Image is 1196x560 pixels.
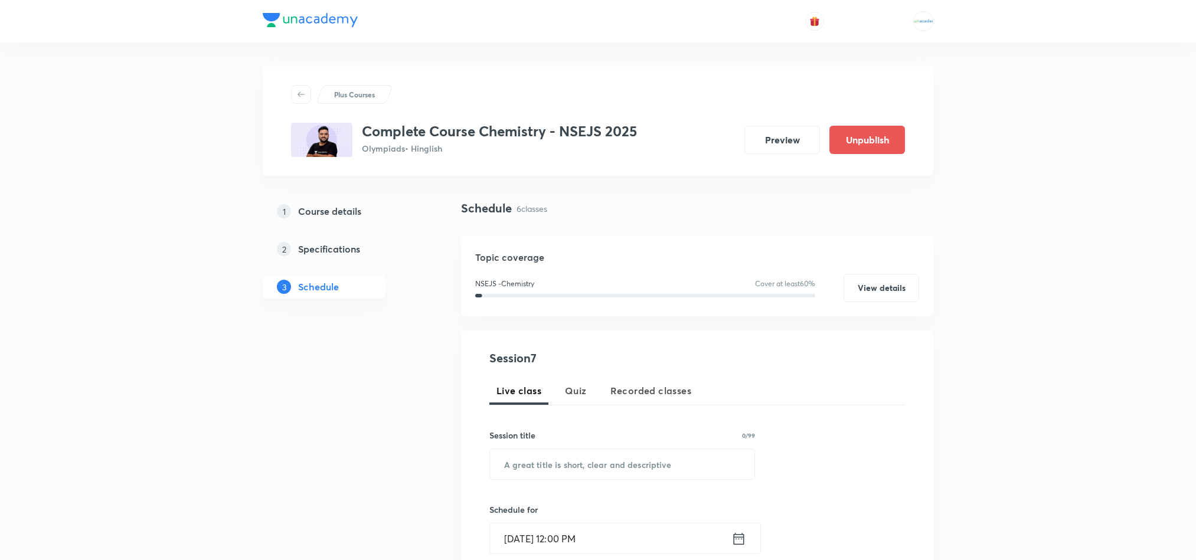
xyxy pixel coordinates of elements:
p: Plus Courses [334,89,375,100]
h3: Complete Course Chemistry - NSEJS 2025 [362,123,637,140]
h5: Schedule [298,280,339,294]
h4: Session 7 [489,349,705,367]
h6: Session title [489,429,535,441]
a: Company Logo [263,13,358,30]
span: Live class [496,384,541,398]
img: Company Logo [263,13,358,27]
button: Unpublish [829,126,905,154]
h4: Schedule [461,199,512,217]
img: MOHAMMED SHOAIB [913,11,933,31]
p: 0/99 [742,433,755,438]
p: 6 classes [517,202,547,215]
img: avatar [809,16,820,27]
p: 2 [277,242,291,256]
h5: Specifications [298,242,360,256]
input: A great title is short, clear and descriptive [490,449,754,479]
p: Olympiads • Hinglish [362,142,637,155]
p: 1 [277,204,291,218]
button: avatar [805,12,824,31]
h5: Course details [298,204,361,218]
a: 1Course details [263,199,423,223]
button: Preview [744,126,820,154]
button: View details [844,274,919,302]
h6: Schedule for [489,503,755,516]
span: Quiz [565,384,587,398]
p: 3 [277,280,291,294]
h5: Topic coverage [475,250,919,264]
p: NSEJS -Chemistry [475,279,534,289]
span: Recorded classes [610,384,691,398]
img: EAAE2A31-CE37-44B7-AFD4-F40850331D5B_plus.png [291,123,352,157]
p: Cover at least 60 % [755,279,815,289]
a: 2Specifications [263,237,423,261]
